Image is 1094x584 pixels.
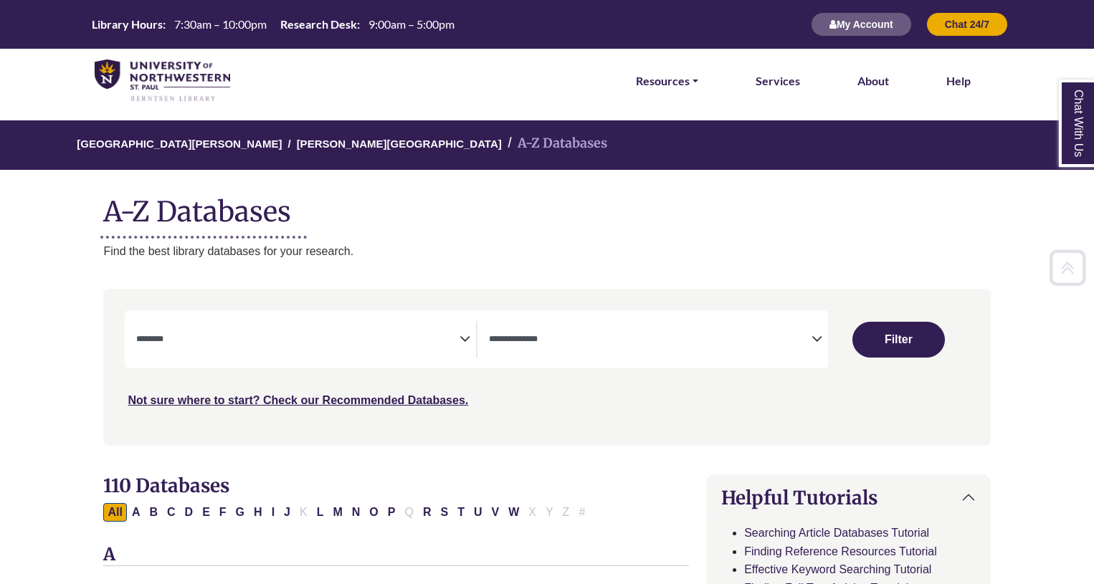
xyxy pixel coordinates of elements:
[280,503,295,522] button: Filter Results J
[249,503,267,522] button: Filter Results H
[857,72,889,90] a: About
[744,545,937,557] a: Finding Reference Resources Tutorial
[946,72,971,90] a: Help
[86,16,460,33] a: Hours Today
[77,135,282,150] a: [GEOGRAPHIC_DATA][PERSON_NAME]
[163,503,180,522] button: Filter Results C
[103,474,229,497] span: 110 Databases
[453,503,469,522] button: Filter Results T
[86,16,166,32] th: Library Hours:
[128,503,145,522] button: Filter Results A
[181,503,198,522] button: Filter Results D
[103,289,990,445] nav: Search filters
[103,184,990,228] h1: A-Z Databases
[198,503,214,522] button: Filter Results E
[103,505,591,517] div: Alpha-list to filter by first letter of database name
[215,503,231,522] button: Filter Results F
[128,394,468,406] a: Not sure where to start? Check our Recommended Databases.
[926,18,1008,30] a: Chat 24/7
[502,133,607,154] li: A-Z Databases
[744,527,929,539] a: Searching Article Databases Tutorial
[103,242,990,261] p: Find the best library databases for your research.
[436,503,452,522] button: Filter Results S
[636,72,698,90] a: Resources
[348,503,365,522] button: Filter Results N
[487,503,503,522] button: Filter Results V
[744,563,931,575] a: Effective Keyword Searching Tutorial
[470,503,487,522] button: Filter Results U
[103,503,126,522] button: All
[365,503,382,522] button: Filter Results O
[368,17,455,31] span: 9:00am – 5:00pm
[852,322,945,358] button: Submit for Search Results
[504,503,523,522] button: Filter Results W
[328,503,346,522] button: Filter Results M
[232,503,249,522] button: Filter Results G
[489,335,812,346] textarea: Search
[1045,258,1090,277] a: Back to Top
[136,335,459,346] textarea: Search
[297,135,502,150] a: [PERSON_NAME][GEOGRAPHIC_DATA]
[384,503,400,522] button: Filter Results P
[419,503,436,522] button: Filter Results R
[145,503,162,522] button: Filter Results B
[811,18,912,30] a: My Account
[926,12,1008,37] button: Chat 24/7
[103,120,990,170] nav: breadcrumb
[174,17,267,31] span: 7:30am – 10:00pm
[811,12,912,37] button: My Account
[275,16,361,32] th: Research Desk:
[756,72,800,90] a: Services
[103,545,689,566] h3: A
[313,503,328,522] button: Filter Results L
[267,503,279,522] button: Filter Results I
[86,16,460,30] table: Hours Today
[707,475,989,520] button: Helpful Tutorials
[95,59,230,102] img: library_home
